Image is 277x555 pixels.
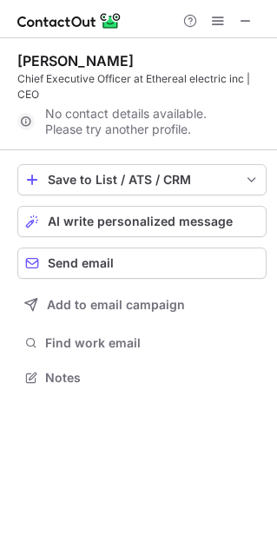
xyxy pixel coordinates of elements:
[17,206,267,237] button: AI write personalized message
[17,366,267,390] button: Notes
[17,10,122,31] img: ContactOut v5.3.10
[45,335,260,351] span: Find work email
[17,108,267,135] div: No contact details available. Please try another profile.
[17,52,134,69] div: [PERSON_NAME]
[17,71,267,102] div: Chief Executive Officer at Ethereal electric inc | CEO
[17,164,267,195] button: save-profile-one-click
[48,173,236,187] div: Save to List / ATS / CRM
[17,289,267,320] button: Add to email campaign
[17,331,267,355] button: Find work email
[47,298,185,312] span: Add to email campaign
[45,370,260,386] span: Notes
[48,256,114,270] span: Send email
[48,215,233,228] span: AI write personalized message
[17,248,267,279] button: Send email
